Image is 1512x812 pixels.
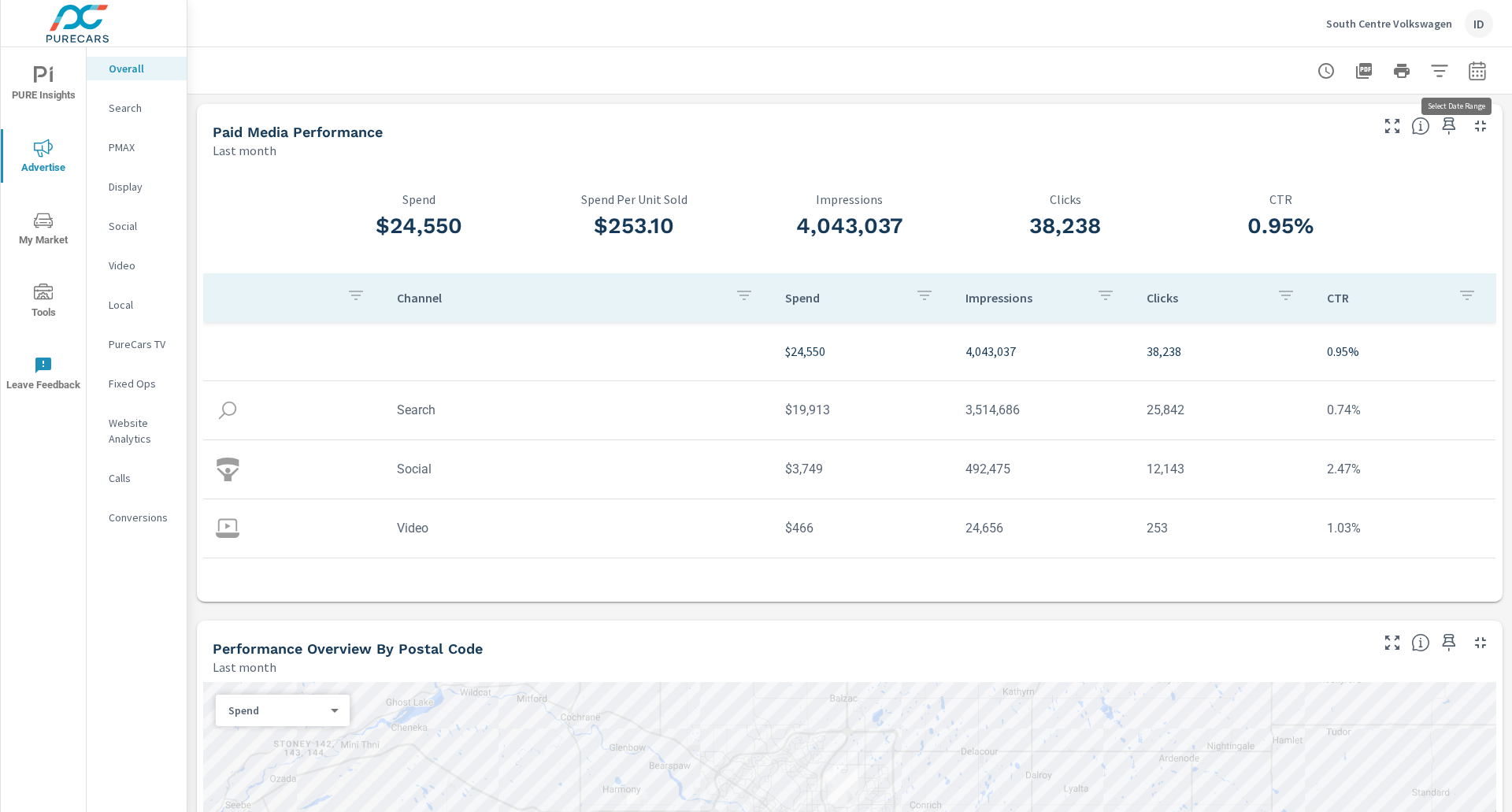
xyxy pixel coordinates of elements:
[109,336,174,352] p: PureCars TV
[965,342,1121,361] p: 4,043,037
[87,135,187,159] div: PMAX
[216,703,337,718] div: Spend
[87,214,187,238] div: Social
[1314,567,1495,607] td: — %
[958,213,1173,239] h3: 38,238
[87,254,187,277] div: Video
[6,211,81,250] span: My Market
[965,290,1084,306] p: Impressions
[216,517,239,540] img: icon-video.svg
[1314,390,1495,430] td: 0.74%
[773,449,954,489] td: $3,749
[109,179,174,195] p: Display
[109,100,174,116] p: Search
[773,567,954,607] td: $422
[785,342,941,361] p: $24,550
[109,415,174,447] p: Website Analytics
[1314,449,1495,489] td: 2.47%
[742,192,958,206] p: Impressions
[527,213,743,239] h3: $253.10
[109,218,174,234] p: Social
[109,297,174,313] p: Local
[6,139,81,177] span: Advertise
[953,567,1134,607] td: 11,220
[1436,113,1462,139] span: Save this to your personalized report
[1134,449,1315,489] td: 12,143
[87,332,187,356] div: PureCars TV
[311,192,527,206] p: Spend
[213,658,276,677] p: Last month
[1327,290,1445,306] p: CTR
[384,508,773,548] td: Video
[742,213,958,239] h3: 4,043,037
[1314,508,1495,548] td: 1.03%
[109,61,174,76] p: Overall
[1380,113,1405,139] button: Make Fullscreen
[384,449,773,489] td: Social
[6,66,81,105] span: PURE Insights
[87,466,187,490] div: Calls
[1436,630,1462,655] span: Save this to your personalized report
[773,508,954,548] td: $466
[1134,567,1315,607] td: —
[958,192,1173,206] p: Clicks
[1411,633,1430,652] span: Understand performance data by postal code. Individual postal codes can be selected and expanded ...
[1468,630,1493,655] button: Minimize Widget
[384,390,773,430] td: Search
[216,458,239,481] img: icon-social.svg
[87,293,187,317] div: Local
[1326,17,1452,31] p: South Centre Volkswagen
[1327,342,1483,361] p: 0.95%
[1,47,86,410] div: nav menu
[87,57,187,80] div: Overall
[785,290,903,306] p: Spend
[87,96,187,120] div: Search
[87,175,187,198] div: Display
[384,567,773,607] td: ConnectedTv
[953,508,1134,548] td: 24,656
[1386,55,1417,87] button: Print Report
[109,139,174,155] p: PMAX
[527,192,743,206] p: Spend Per Unit Sold
[1468,113,1493,139] button: Minimize Widget
[228,703,324,717] p: Spend
[87,411,187,450] div: Website Analytics
[216,399,239,422] img: icon-search.svg
[213,141,276,160] p: Last month
[1424,55,1455,87] button: Apply Filters
[1411,117,1430,135] span: Understand performance metrics over the selected time range.
[109,510,174,525] p: Conversions
[6,356,81,395] span: Leave Feedback
[213,124,383,140] h5: Paid Media Performance
[1134,508,1315,548] td: 253
[773,390,954,430] td: $19,913
[1173,213,1389,239] h3: 0.95%
[397,290,722,306] p: Channel
[1465,9,1493,38] div: ID
[1380,630,1405,655] button: Make Fullscreen
[109,470,174,486] p: Calls
[311,213,527,239] h3: $24,550
[213,640,483,657] h5: Performance Overview By Postal Code
[1147,342,1303,361] p: 38,238
[109,258,174,273] p: Video
[109,376,174,391] p: Fixed Ops
[1147,290,1265,306] p: Clicks
[6,284,81,322] span: Tools
[1173,192,1389,206] p: CTR
[1134,390,1315,430] td: 25,842
[87,372,187,395] div: Fixed Ops
[953,390,1134,430] td: 3,514,686
[953,449,1134,489] td: 492,475
[87,506,187,529] div: Conversions
[1348,55,1380,87] button: "Export Report to PDF"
